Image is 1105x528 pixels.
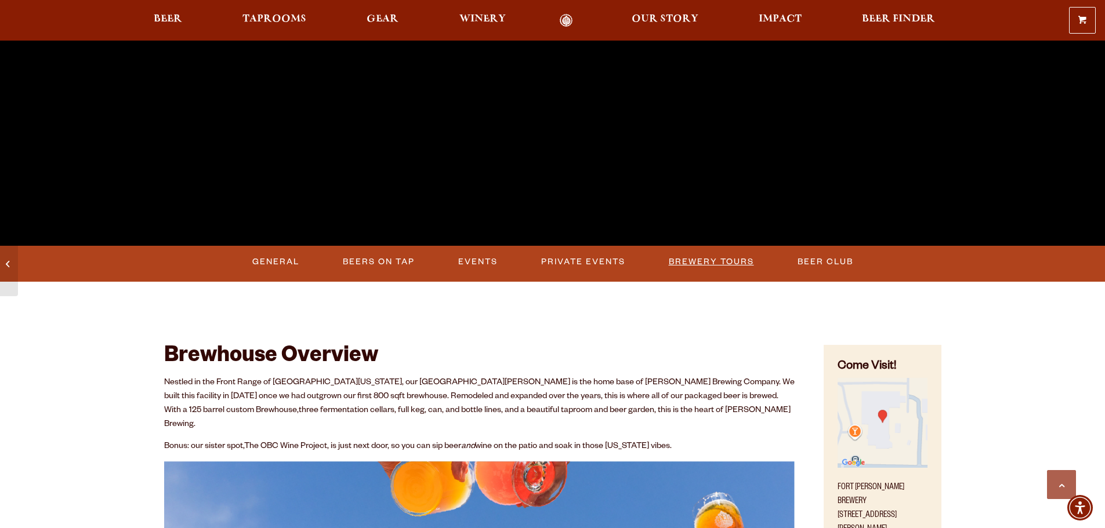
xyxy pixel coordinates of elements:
a: Events [454,249,502,275]
a: Scroll to top [1047,470,1076,499]
h4: Come Visit! [838,359,927,376]
a: Brewery Tours [664,249,759,275]
span: Winery [459,14,506,24]
a: Find on Google Maps (opens in a new window) [838,462,927,471]
a: Winery [452,14,513,27]
a: Beer [146,14,190,27]
h2: Brewhouse Overview [164,345,795,370]
span: Impact [759,14,802,24]
span: Beer [154,14,182,24]
span: Taprooms [242,14,306,24]
span: Our Story [632,14,698,24]
a: Gear [359,14,406,27]
a: Beer Finder [854,14,943,27]
span: three fermentation cellars, full keg, can, and bottle lines, and a beautiful taproom and beer gar... [164,406,791,429]
a: Taprooms [235,14,314,27]
a: Odell Home [545,14,588,27]
p: Nestled in the Front Range of [GEOGRAPHIC_DATA][US_STATE], our [GEOGRAPHIC_DATA][PERSON_NAME] is ... [164,376,795,432]
a: The OBC Wine Project [244,442,327,451]
img: Small thumbnail of location on map [838,378,927,467]
span: Beer Finder [862,14,935,24]
div: Accessibility Menu [1067,495,1093,520]
a: Beer Club [793,249,858,275]
span: Gear [367,14,398,24]
a: Private Events [537,249,630,275]
em: and [461,442,475,451]
a: Beers on Tap [338,249,419,275]
a: Our Story [624,14,706,27]
a: General [248,249,304,275]
p: Bonus: our sister spot, , is just next door, so you can sip beer wine on the patio and soak in th... [164,440,795,454]
a: Impact [751,14,809,27]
